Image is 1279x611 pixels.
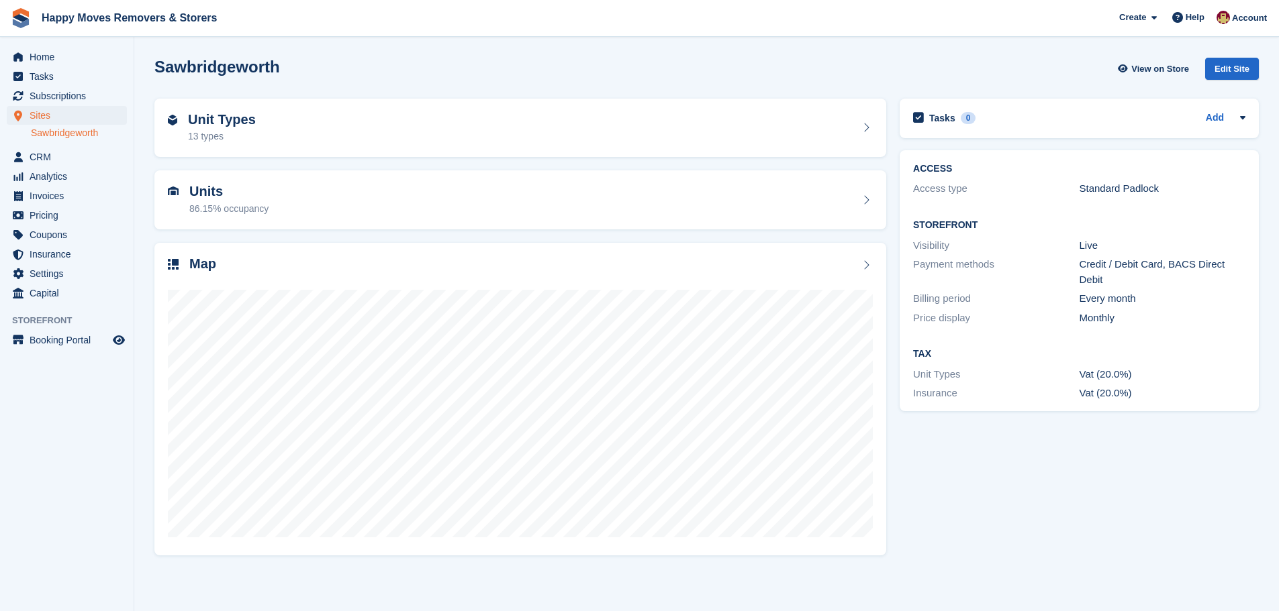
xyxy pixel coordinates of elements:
[30,87,110,105] span: Subscriptions
[1080,257,1245,287] div: Credit / Debit Card, BACS Direct Debit
[913,164,1245,174] h2: ACCESS
[913,257,1079,287] div: Payment methods
[1217,11,1230,24] img: Steven Fry
[7,225,127,244] a: menu
[1232,11,1267,25] span: Account
[7,186,127,205] a: menu
[30,225,110,244] span: Coupons
[913,220,1245,231] h2: Storefront
[7,245,127,264] a: menu
[913,238,1079,254] div: Visibility
[7,87,127,105] a: menu
[1116,58,1194,80] a: View on Store
[168,259,179,270] img: map-icn-33ee37083ee616e46c38cad1a60f524a97daa1e2b2c8c0bc3eb3415660979fc1.svg
[30,167,110,186] span: Analytics
[154,99,886,158] a: Unit Types 13 types
[7,106,127,125] a: menu
[168,186,179,196] img: unit-icn-7be61d7bf1b0ce9d3e12c5938cc71ed9869f7b940bace4675aadf7bd6d80202e.svg
[1119,11,1146,24] span: Create
[913,181,1079,197] div: Access type
[1080,311,1245,326] div: Monthly
[189,202,269,216] div: 86.15% occupancy
[30,106,110,125] span: Sites
[11,8,31,28] img: stora-icon-8386f47178a22dfd0bd8f6a31ec36ba5ce8667c1dd55bd0f319d3a0aa187defe.svg
[30,264,110,283] span: Settings
[7,67,127,86] a: menu
[913,386,1079,401] div: Insurance
[7,48,127,66] a: menu
[961,112,976,124] div: 0
[30,284,110,302] span: Capital
[188,129,256,144] div: 13 types
[189,184,269,199] h2: Units
[188,112,256,127] h2: Unit Types
[913,311,1079,326] div: Price display
[111,332,127,348] a: Preview store
[31,127,127,140] a: Sawbridgeworth
[913,291,1079,307] div: Billing period
[913,367,1079,382] div: Unit Types
[7,206,127,225] a: menu
[1080,181,1245,197] div: Standard Padlock
[30,148,110,166] span: CRM
[30,206,110,225] span: Pricing
[189,256,216,272] h2: Map
[1080,367,1245,382] div: Vat (20.0%)
[7,331,127,349] a: menu
[1080,291,1245,307] div: Every month
[12,314,134,327] span: Storefront
[929,112,955,124] h2: Tasks
[1205,58,1259,85] a: Edit Site
[913,349,1245,359] h2: Tax
[1206,111,1224,126] a: Add
[1205,58,1259,80] div: Edit Site
[1080,386,1245,401] div: Vat (20.0%)
[30,186,110,205] span: Invoices
[7,167,127,186] a: menu
[7,148,127,166] a: menu
[7,284,127,302] a: menu
[36,7,222,29] a: Happy Moves Removers & Storers
[30,245,110,264] span: Insurance
[154,243,886,556] a: Map
[7,264,127,283] a: menu
[154,58,280,76] h2: Sawbridgeworth
[154,170,886,229] a: Units 86.15% occupancy
[30,48,110,66] span: Home
[1131,62,1189,76] span: View on Store
[1186,11,1204,24] span: Help
[168,115,177,125] img: unit-type-icn-2b2737a686de81e16bb02015468b77c625bbabd49415b5ef34ead5e3b44a266d.svg
[1080,238,1245,254] div: Live
[30,67,110,86] span: Tasks
[30,331,110,349] span: Booking Portal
